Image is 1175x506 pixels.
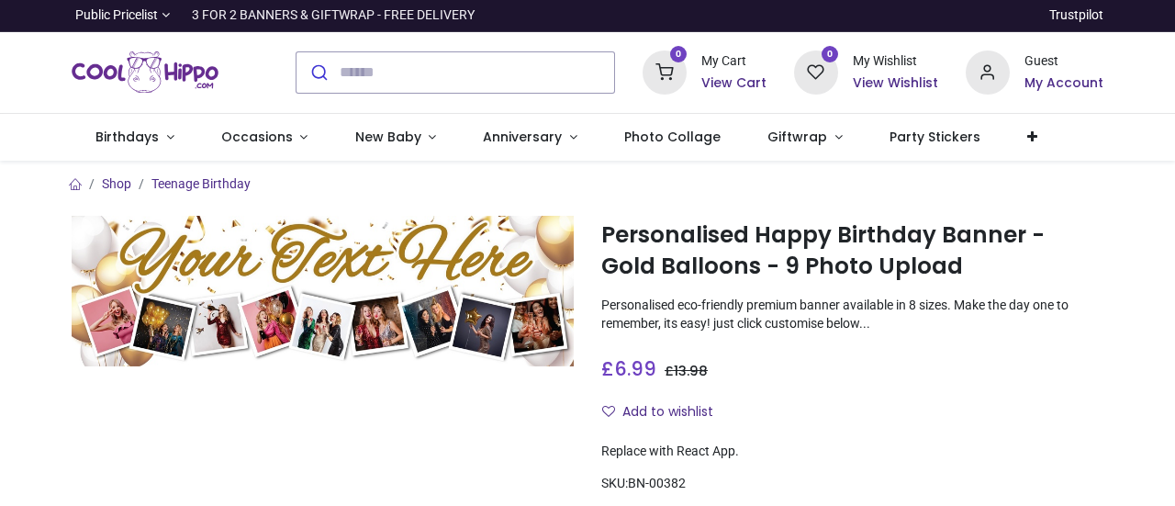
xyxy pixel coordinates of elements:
div: SKU: [601,475,1103,493]
div: Guest [1024,52,1103,71]
i: Add to wishlist [602,405,615,418]
span: 6.99 [614,355,656,382]
a: View Wishlist [853,74,938,93]
img: Personalised Happy Birthday Banner - Gold Balloons - 9 Photo Upload [72,216,574,366]
a: 0 [794,63,838,78]
button: Submit [297,52,340,93]
p: Personalised eco-friendly premium banner available in 8 sizes. Make the day one to remember, its ... [601,297,1103,332]
a: Public Pricelist [72,6,170,25]
a: 0 [643,63,687,78]
div: My Wishlist [853,52,938,71]
span: Party Stickers [890,128,980,146]
div: My Cart [701,52,767,71]
sup: 0 [822,46,839,63]
a: Anniversary [460,114,601,162]
div: Replace with React App. [601,443,1103,461]
span: Giftwrap [767,128,827,146]
a: Logo of Cool Hippo [72,47,218,98]
a: Shop [102,176,131,191]
span: Photo Collage [624,128,721,146]
a: Trustpilot [1049,6,1103,25]
h1: Personalised Happy Birthday Banner - Gold Balloons - 9 Photo Upload [601,219,1103,283]
span: Birthdays [95,128,159,146]
span: New Baby [355,128,421,146]
a: Teenage Birthday [151,176,251,191]
span: 13.98 [674,362,708,380]
span: Anniversary [483,128,562,146]
span: BN-00382 [628,476,686,490]
a: Birthdays [72,114,197,162]
a: New Baby [331,114,460,162]
img: Cool Hippo [72,47,218,98]
a: Giftwrap [744,114,867,162]
span: Public Pricelist [75,6,158,25]
a: My Account [1024,74,1103,93]
sup: 0 [670,46,688,63]
span: £ [665,362,708,380]
div: 3 FOR 2 BANNERS & GIFTWRAP - FREE DELIVERY [192,6,475,25]
span: Occasions [221,128,293,146]
a: View Cart [701,74,767,93]
span: £ [601,355,656,382]
a: Occasions [197,114,331,162]
button: Add to wishlistAdd to wishlist [601,397,729,428]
